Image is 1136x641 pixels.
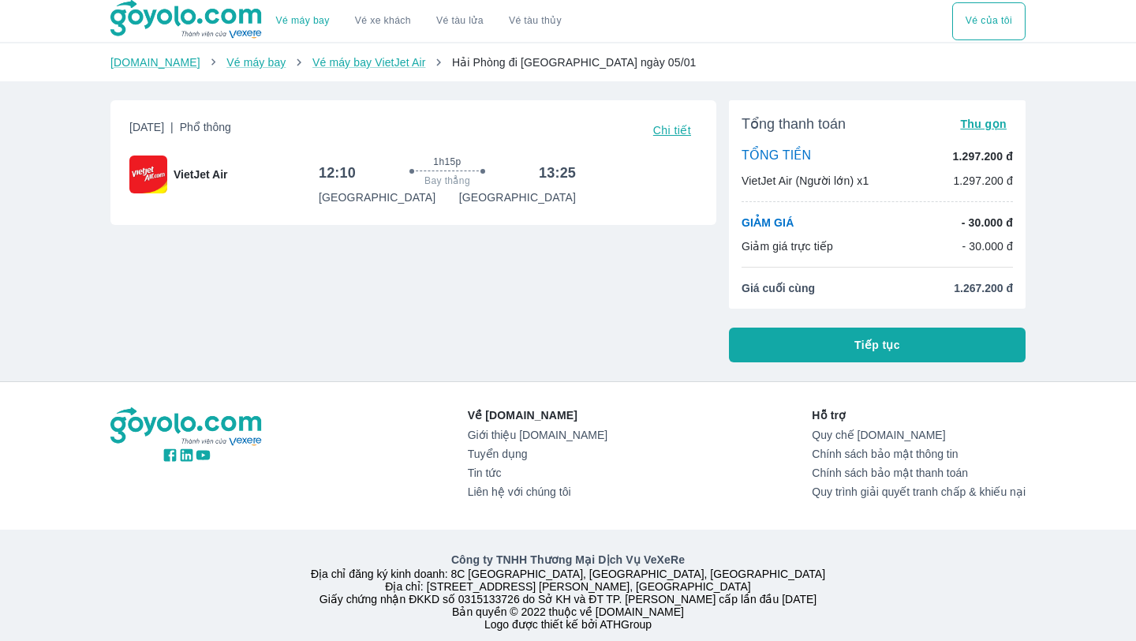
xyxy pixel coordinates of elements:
[539,163,576,182] h6: 13:25
[468,429,607,441] a: Giới thiệu [DOMAIN_NAME]
[468,407,607,423] p: Về [DOMAIN_NAME]
[312,56,425,69] a: Vé máy bay VietJet Air
[742,148,811,165] p: TỔNG TIỀN
[424,174,470,187] span: Bay thẳng
[129,119,231,141] span: [DATE]
[854,337,900,353] span: Tiếp tục
[263,2,574,40] div: choose transportation mode
[960,118,1007,130] span: Thu gọn
[812,448,1026,460] a: Chính sách bảo mật thông tin
[319,163,356,182] h6: 12:10
[355,15,411,27] a: Vé xe khách
[110,54,1026,70] nav: breadcrumb
[424,2,496,40] a: Vé tàu lửa
[319,189,435,205] p: [GEOGRAPHIC_DATA]
[812,467,1026,479] a: Chính sách bảo mật thanh toán
[101,552,1035,631] div: Địa chỉ đăng ký kinh doanh: 8C [GEOGRAPHIC_DATA], [GEOGRAPHIC_DATA], [GEOGRAPHIC_DATA] Địa chỉ: [...
[954,113,1013,135] button: Thu gọn
[742,114,846,133] span: Tổng thanh toán
[812,407,1026,423] p: Hỗ trợ
[812,429,1026,441] a: Quy chế [DOMAIN_NAME]
[452,56,697,69] span: Hải Phòng đi [GEOGRAPHIC_DATA] ngày 05/01
[468,467,607,479] a: Tin tức
[729,328,1026,362] button: Tiếp tục
[170,121,174,133] span: |
[496,2,574,40] button: Vé tàu thủy
[653,124,691,137] span: Chi tiết
[962,215,1013,231] p: - 30.000 đ
[647,119,697,141] button: Chi tiết
[114,552,1022,568] p: Công ty TNHH Thương Mại Dịch Vụ VeXeRe
[952,2,1026,40] button: Vé của tôi
[226,56,286,69] a: Vé máy bay
[742,173,869,189] p: VietJet Air (Người lớn) x1
[433,156,461,168] span: 1h15p
[962,238,1013,254] p: - 30.000 đ
[459,189,576,205] p: [GEOGRAPHIC_DATA]
[174,167,227,182] span: VietJet Air
[276,15,330,27] a: Vé máy bay
[468,448,607,460] a: Tuyển dụng
[742,280,815,296] span: Giá cuối cùng
[953,173,1013,189] p: 1.297.200 đ
[953,148,1013,164] p: 1.297.200 đ
[110,407,263,447] img: logo
[110,56,200,69] a: [DOMAIN_NAME]
[180,121,231,133] span: Phổ thông
[742,238,833,254] p: Giảm giá trực tiếp
[812,485,1026,498] a: Quy trình giải quyết tranh chấp & khiếu nại
[954,280,1013,296] span: 1.267.200 đ
[468,485,607,498] a: Liên hệ với chúng tôi
[742,215,794,231] p: GIẢM GIÁ
[952,2,1026,40] div: choose transportation mode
